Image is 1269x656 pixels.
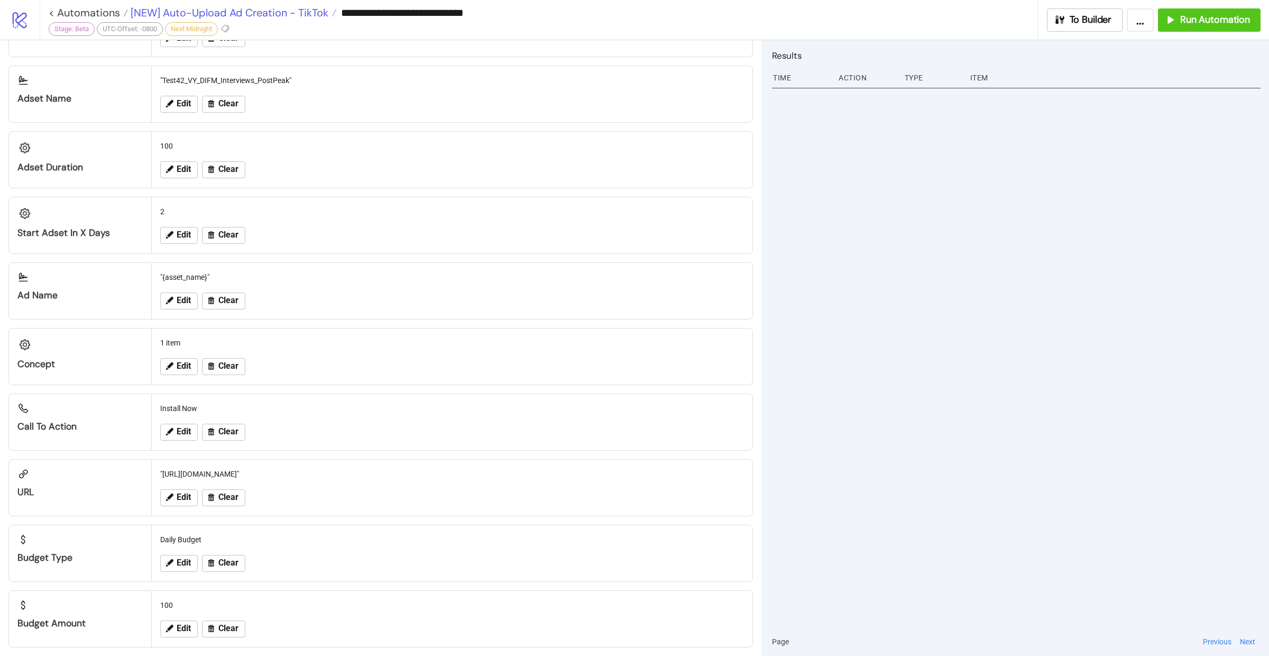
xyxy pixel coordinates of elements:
span: Edit [177,99,191,108]
span: Run Automation [1180,14,1250,26]
button: Edit [160,96,198,113]
button: Edit [160,424,198,441]
span: Clear [218,427,238,436]
div: Next Midnight [165,22,218,36]
button: Clear [202,96,245,113]
span: Edit [177,165,191,174]
span: Clear [218,230,238,240]
span: Page [772,636,789,648]
button: Edit [160,621,198,637]
div: Action [838,68,896,88]
span: Clear [218,493,238,502]
button: To Builder [1047,8,1123,32]
div: Budget Type [17,552,143,564]
span: Edit [177,558,191,568]
span: [NEW] Auto-Upload Ad Creation - TikTok [128,6,328,20]
div: Budget Amount [17,617,143,630]
div: Adset Name [17,93,143,105]
div: 100 [156,136,748,156]
button: Clear [202,227,245,244]
div: "Test42_VY_DIFM_Interviews_PostPeak" [156,70,748,90]
span: Clear [218,361,238,371]
div: Adset Duration [17,161,143,174]
a: < Automations [49,7,128,18]
div: Stage: Beta [49,22,95,36]
span: Clear [218,296,238,305]
div: 100 [156,595,748,615]
div: Call to Action [17,421,143,433]
span: Edit [177,493,191,502]
div: Start Adset in X Days [17,227,143,239]
button: Edit [160,555,198,572]
button: Previous [1200,636,1235,648]
button: Edit [160,293,198,309]
button: Edit [160,358,198,375]
div: "{asset_name}" [156,267,748,287]
button: Clear [202,161,245,178]
div: URL [17,486,143,498]
button: Run Automation [1158,8,1261,32]
button: Clear [202,555,245,572]
div: Daily Budget [156,530,748,550]
div: "[URL][DOMAIN_NAME]" [156,464,748,484]
span: Clear [218,624,238,633]
button: Edit [160,227,198,244]
button: Next [1237,636,1258,648]
div: 1 item [156,333,748,353]
span: Clear [218,558,238,568]
button: Clear [202,358,245,375]
button: Clear [202,424,245,441]
div: Install Now [156,398,748,418]
span: Edit [177,427,191,436]
button: Edit [160,489,198,506]
button: Clear [202,293,245,309]
div: Type [904,68,962,88]
h2: Results [772,49,1261,62]
button: ... [1127,8,1154,32]
div: Time [772,68,830,88]
div: Concept [17,358,143,370]
button: Clear [202,489,245,506]
span: Edit [177,624,191,633]
div: 2 [156,202,748,222]
a: [NEW] Auto-Upload Ad Creation - TikTok [128,7,336,18]
span: Edit [177,361,191,371]
div: Ad Name [17,289,143,302]
button: Clear [202,621,245,637]
span: To Builder [1070,14,1112,26]
div: Item [969,68,1261,88]
span: Edit [177,296,191,305]
span: Clear [218,165,238,174]
span: Edit [177,230,191,240]
div: UTC-Offset: -0800 [97,22,163,36]
span: Clear [218,99,238,108]
button: Edit [160,161,198,178]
